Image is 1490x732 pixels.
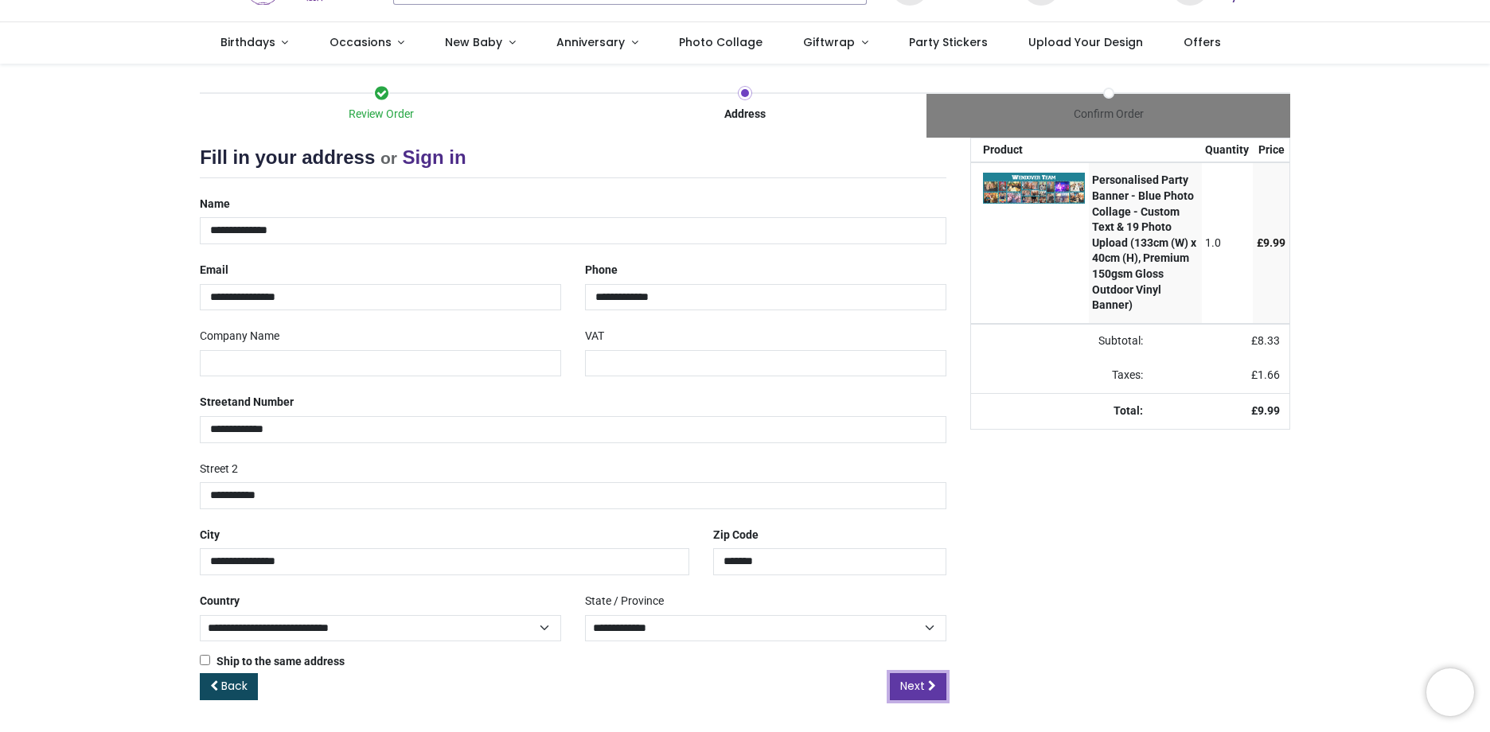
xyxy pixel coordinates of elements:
[971,324,1153,359] td: Subtotal:
[971,358,1153,393] td: Taxes:
[200,673,258,700] a: Back
[221,678,248,694] span: Back
[890,673,946,700] a: Next
[309,22,425,64] a: Occasions
[1114,404,1143,417] strong: Total:
[556,34,625,50] span: Anniversary
[232,395,294,408] span: and Number
[200,146,375,168] span: Fill in your address
[564,107,927,123] div: Address
[900,678,925,694] span: Next
[200,389,294,416] label: Street
[200,456,238,483] label: Street 2
[1258,368,1280,381] span: 1.66
[1257,236,1285,249] span: £
[200,654,345,670] label: Ship to the same address
[1251,368,1280,381] span: £
[1251,404,1280,417] strong: £
[425,22,536,64] a: New Baby
[220,34,275,50] span: Birthdays
[926,107,1290,123] div: Confirm Order
[200,323,279,350] label: Company Name
[585,323,604,350] label: VAT
[200,522,220,549] label: City
[782,22,888,64] a: Giftwrap
[909,34,988,50] span: Party Stickers
[1184,34,1221,50] span: Offers
[1263,236,1285,249] span: 9.99
[200,257,228,284] label: Email
[330,34,392,50] span: Occasions
[679,34,763,50] span: Photo Collage
[803,34,855,50] span: Giftwrap
[200,107,564,123] div: Review Order
[1202,138,1254,162] th: Quantity
[1426,668,1474,716] iframe: Brevo live chat
[585,588,664,615] label: State / Province
[971,138,1089,162] th: Product
[200,22,309,64] a: Birthdays
[536,22,658,64] a: Anniversary
[1205,236,1249,251] div: 1.0
[1028,34,1143,50] span: Upload Your Design
[1092,173,1196,311] strong: Personalised Party Banner - Blue Photo Collage - Custom Text & 19 Photo Upload (133cm (W) x 40cm ...
[1258,334,1280,347] span: 8.33
[585,257,618,284] label: Phone
[200,191,230,218] label: Name
[1258,404,1280,417] span: 9.99
[445,34,502,50] span: New Baby
[380,149,397,167] small: or
[200,655,210,665] input: Ship to the same address
[403,146,466,168] a: Sign in
[1251,334,1280,347] span: £
[983,173,1085,203] img: vix6RQAAAABJRU5ErkJggg==
[200,588,240,615] label: Country
[713,522,759,549] label: Zip Code
[1253,138,1289,162] th: Price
